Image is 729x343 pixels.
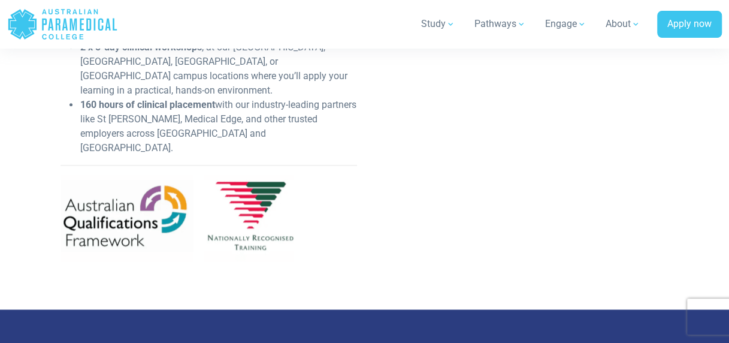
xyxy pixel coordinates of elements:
a: Study [414,7,462,41]
a: Apply now [657,11,722,38]
li: , at our [GEOGRAPHIC_DATA], [GEOGRAPHIC_DATA], [GEOGRAPHIC_DATA], or [GEOGRAPHIC_DATA] campus loc... [80,40,357,98]
strong: 2 x 5-day clinical workshops [80,41,201,53]
li: with our industry-leading partners like St [PERSON_NAME], Medical Edge, and other trusted employe... [80,98,357,155]
a: Engage [538,7,594,41]
a: About [598,7,648,41]
strong: 160 hours of clinical placement [80,99,214,110]
a: Australian Paramedical College [7,5,118,44]
a: Pathways [467,7,533,41]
